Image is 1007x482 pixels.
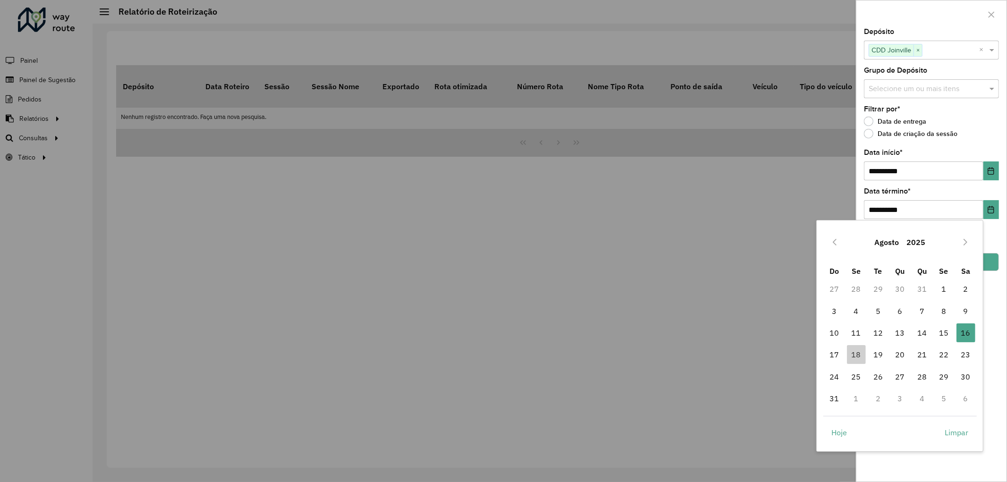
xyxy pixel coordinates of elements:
[825,302,844,321] span: 3
[889,344,911,365] td: 20
[961,266,970,276] span: Sa
[846,300,867,321] td: 4
[890,345,909,364] span: 20
[823,366,845,388] td: 24
[895,266,905,276] span: Qu
[867,388,889,409] td: 2
[939,266,948,276] span: Se
[847,302,866,321] span: 4
[847,345,866,364] span: 18
[955,344,976,365] td: 23
[823,300,845,321] td: 3
[937,423,977,442] button: Limpar
[913,367,931,386] span: 28
[911,300,933,321] td: 7
[846,322,867,344] td: 11
[955,322,976,344] td: 16
[956,279,975,298] span: 2
[846,388,867,409] td: 1
[956,323,975,342] span: 16
[913,302,931,321] span: 7
[933,278,955,300] td: 1
[847,367,866,386] span: 25
[867,322,889,344] td: 12
[867,344,889,365] td: 19
[864,65,927,76] label: Grupo de Depósito
[823,388,845,409] td: 31
[956,367,975,386] span: 30
[890,302,909,321] span: 6
[945,427,969,438] span: Limpar
[874,266,882,276] span: Te
[913,345,931,364] span: 21
[869,302,888,321] span: 5
[917,266,927,276] span: Qu
[846,366,867,388] td: 25
[955,278,976,300] td: 2
[933,300,955,321] td: 8
[911,388,933,409] td: 4
[869,323,888,342] span: 12
[847,323,866,342] span: 11
[934,345,953,364] span: 22
[890,323,909,342] span: 13
[827,235,842,250] button: Previous Month
[955,388,976,409] td: 6
[864,117,926,126] label: Data de entrega
[979,44,987,56] span: Clear all
[934,302,953,321] span: 8
[890,367,909,386] span: 27
[958,235,973,250] button: Next Month
[823,278,845,300] td: 27
[871,231,903,254] button: Choose Month
[983,200,999,219] button: Choose Date
[864,147,903,158] label: Data início
[869,367,888,386] span: 26
[825,389,844,408] span: 31
[869,44,914,56] span: CDD Joinville
[956,345,975,364] span: 23
[867,300,889,321] td: 5
[846,278,867,300] td: 28
[889,278,911,300] td: 30
[933,322,955,344] td: 15
[956,302,975,321] span: 9
[864,186,911,197] label: Data término
[825,323,844,342] span: 10
[934,367,953,386] span: 29
[889,388,911,409] td: 3
[823,423,855,442] button: Hoje
[864,103,900,115] label: Filtrar por
[869,345,888,364] span: 19
[955,366,976,388] td: 30
[825,367,844,386] span: 24
[816,220,983,452] div: Choose Date
[825,345,844,364] span: 17
[867,366,889,388] td: 26
[903,231,929,254] button: Choose Year
[831,427,847,438] span: Hoje
[933,344,955,365] td: 22
[933,366,955,388] td: 29
[911,278,933,300] td: 31
[823,344,845,365] td: 17
[934,279,953,298] span: 1
[846,344,867,365] td: 18
[933,388,955,409] td: 5
[889,366,911,388] td: 27
[911,366,933,388] td: 28
[911,322,933,344] td: 14
[829,266,839,276] span: Do
[864,26,894,37] label: Depósito
[934,323,953,342] span: 15
[914,45,922,56] span: ×
[889,300,911,321] td: 6
[913,323,931,342] span: 14
[852,266,861,276] span: Se
[864,129,957,138] label: Data de criação da sessão
[867,278,889,300] td: 29
[889,322,911,344] td: 13
[983,161,999,180] button: Choose Date
[823,322,845,344] td: 10
[911,344,933,365] td: 21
